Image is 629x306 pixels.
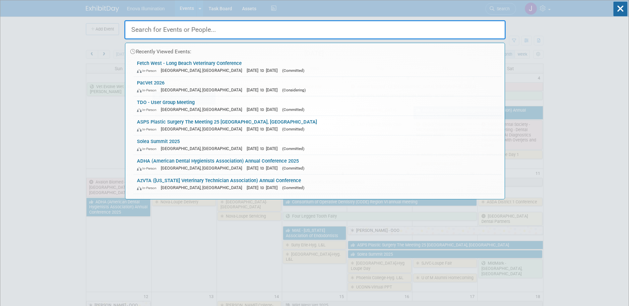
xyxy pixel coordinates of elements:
span: [GEOGRAPHIC_DATA], [GEOGRAPHIC_DATA] [161,146,245,151]
a: PacVet 2026 In-Person [GEOGRAPHIC_DATA], [GEOGRAPHIC_DATA] [DATE] to [DATE] (Considering) [134,77,501,96]
span: [GEOGRAPHIC_DATA], [GEOGRAPHIC_DATA] [161,166,245,171]
a: TDO - User Group Meeting In-Person [GEOGRAPHIC_DATA], [GEOGRAPHIC_DATA] [DATE] to [DATE] (Committed) [134,96,501,116]
span: [GEOGRAPHIC_DATA], [GEOGRAPHIC_DATA] [161,87,245,92]
span: [GEOGRAPHIC_DATA], [GEOGRAPHIC_DATA] [161,185,245,190]
input: Search for Events or People... [124,20,506,39]
span: In-Person [137,108,159,112]
span: [DATE] to [DATE] [247,68,281,73]
span: [GEOGRAPHIC_DATA], [GEOGRAPHIC_DATA] [161,127,245,131]
span: In-Person [137,186,159,190]
a: Fetch West - Long Beach Veterinary Conference In-Person [GEOGRAPHIC_DATA], [GEOGRAPHIC_DATA] [DAT... [134,57,501,76]
span: In-Person [137,127,159,131]
a: ASPS Plastic Surgery The Meeting 25 [GEOGRAPHIC_DATA], [GEOGRAPHIC_DATA] In-Person [GEOGRAPHIC_DA... [134,116,501,135]
span: (Committed) [282,127,304,131]
span: [DATE] to [DATE] [247,127,281,131]
span: [DATE] to [DATE] [247,166,281,171]
span: [GEOGRAPHIC_DATA], [GEOGRAPHIC_DATA] [161,68,245,73]
span: In-Person [137,166,159,171]
span: (Committed) [282,107,304,112]
span: (Committed) [282,68,304,73]
a: AzVTA ([US_STATE] Veterinary Technician Association) Annual Conference In-Person [GEOGRAPHIC_DATA... [134,175,501,194]
a: Solea Summit 2025 In-Person [GEOGRAPHIC_DATA], [GEOGRAPHIC_DATA] [DATE] to [DATE] (Committed) [134,135,501,155]
span: [DATE] to [DATE] [247,146,281,151]
span: (Committed) [282,166,304,171]
span: (Considering) [282,88,306,92]
span: [DATE] to [DATE] [247,87,281,92]
span: [GEOGRAPHIC_DATA], [GEOGRAPHIC_DATA] [161,107,245,112]
span: In-Person [137,88,159,92]
span: [DATE] to [DATE] [247,107,281,112]
div: Recently Viewed Events: [129,43,501,57]
a: ADHA (American Dental Hygienists Association) Annual Conference 2025 In-Person [GEOGRAPHIC_DATA],... [134,155,501,174]
span: [DATE] to [DATE] [247,185,281,190]
span: In-Person [137,69,159,73]
span: (Committed) [282,185,304,190]
span: (Committed) [282,146,304,151]
span: In-Person [137,147,159,151]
